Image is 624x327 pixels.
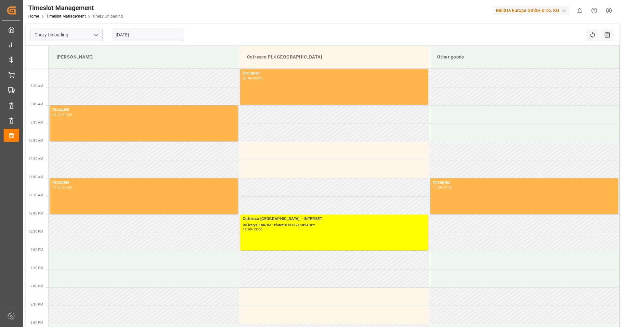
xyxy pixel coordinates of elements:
[253,228,263,231] div: 13:00
[435,51,614,63] div: Other goods
[31,121,43,124] span: 9:30 AM
[493,6,570,15] div: Melitta Europa GmbH & Co. KG
[433,186,442,189] div: 11:00
[28,157,43,161] span: 10:30 AM
[252,228,253,231] div: -
[62,113,63,116] div: -
[31,303,43,306] span: 2:30 PM
[28,230,43,233] span: 12:30 PM
[28,212,43,215] span: 12:00 PM
[572,3,587,18] button: show 0 new notifications
[253,77,263,80] div: 09:00
[28,14,39,19] a: Home
[442,186,443,189] div: -
[28,3,123,13] div: Timeslot Management
[252,77,253,80] div: -
[63,186,72,189] div: 12:00
[243,216,425,222] div: Cofresco [GEOGRAPHIC_DATA] - INTERSET
[52,107,235,113] div: Occupied
[91,30,100,40] button: open menu
[52,113,62,116] div: 09:00
[243,222,425,228] div: Delivery#:488762 - Plate#:CT5107p/ct4318w
[443,186,453,189] div: 12:00
[243,70,425,77] div: Occupied
[31,266,43,270] span: 1:30 PM
[243,77,252,80] div: 08:00
[31,84,43,88] span: 8:30 AM
[31,29,103,41] input: Type to search/select
[46,14,86,19] a: Timeslot Management
[31,102,43,106] span: 9:00 AM
[28,175,43,179] span: 11:00 AM
[54,51,234,63] div: [PERSON_NAME]
[31,248,43,252] span: 1:00 PM
[31,284,43,288] span: 2:00 PM
[244,51,424,63] div: Cofresco PL/[GEOGRAPHIC_DATA]
[112,29,184,41] input: DD-MM-YYYY
[63,113,72,116] div: 10:00
[587,3,602,18] button: Help Center
[433,179,616,186] div: Occupied
[493,4,572,17] button: Melitta Europa GmbH & Co. KG
[62,186,63,189] div: -
[52,179,235,186] div: Occupied
[243,228,252,231] div: 12:00
[31,321,43,324] span: 3:00 PM
[52,186,62,189] div: 11:00
[28,139,43,142] span: 10:00 AM
[28,193,43,197] span: 11:30 AM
